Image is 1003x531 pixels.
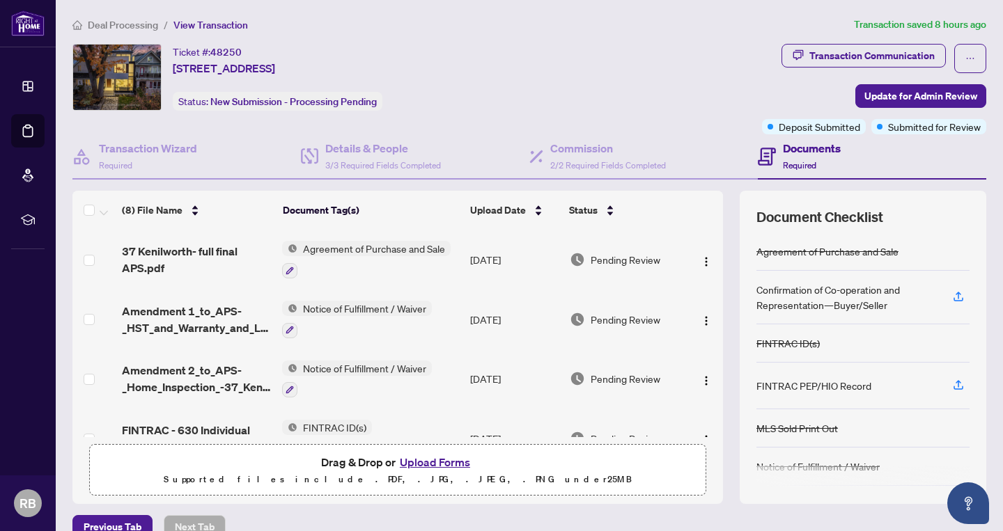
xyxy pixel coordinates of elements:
span: home [72,20,82,30]
article: Transaction saved 8 hours ago [854,17,986,33]
img: Document Status [570,312,585,327]
th: Status [563,191,687,230]
span: Pending Review [591,371,660,386]
td: [DATE] [465,349,563,409]
span: Notice of Fulfillment / Waiver [297,360,432,376]
img: Logo [701,315,712,326]
button: Logo [695,367,717,390]
div: Confirmation of Co-operation and Representation—Buyer/Seller [756,282,936,312]
td: [DATE] [465,230,563,290]
p: Supported files include .PDF, .JPG, .JPEG, .PNG under 25 MB [98,471,697,488]
button: Transaction Communication [782,44,946,68]
button: Status IconNotice of Fulfillment / Waiver [282,301,432,338]
img: Status Icon [282,360,297,376]
img: Document Status [570,371,585,386]
span: ellipsis [965,54,975,63]
img: Status Icon [282,420,297,435]
th: Upload Date [465,191,564,230]
div: Status: [173,92,382,111]
button: Open asap [947,482,989,524]
img: Status Icon [282,301,297,316]
button: Update for Admin Review [855,84,986,108]
div: MLS Sold Print Out [756,420,838,436]
span: RB [20,493,36,513]
span: Amendment 2_to_APS-_Home_Inspection_-37_Kenilworth.pdf [122,362,271,395]
button: Upload Forms [396,453,474,471]
div: Agreement of Purchase and Sale [756,244,899,259]
div: FINTRAC ID(s) [756,335,820,351]
button: Status IconNotice of Fulfillment / Waiver [282,360,432,398]
span: Deposit Submitted [779,119,860,134]
button: Status IconFINTRAC ID(s) [282,420,372,457]
span: Pending Review [591,252,660,267]
span: Required [99,160,132,171]
span: New Submission - Processing Pending [210,95,377,108]
h4: Commission [550,140,666,157]
span: Notice of Fulfillment / Waiver [297,301,432,316]
button: Status IconAgreement of Purchase and Sale [282,241,451,278]
th: Document Tag(s) [277,191,465,230]
h4: Details & People [325,140,441,157]
span: Required [783,160,816,171]
span: View Transaction [173,19,248,31]
span: FINTRAC - 630 Individual Identification Record A - PropTx-OREA_[DATE] 15_55_25.pdf [122,422,271,455]
img: Document Status [570,431,585,446]
th: (8) File Name [116,191,277,230]
span: Deal Processing [88,19,158,31]
div: Notice of Fulfillment / Waiver [756,459,880,474]
span: Amendment 1_to_APS-_HST_and_Warranty_and_Lawyer_Review_Condition_-37_Kenilworth.pdf [122,303,271,336]
span: Pending Review [591,431,660,446]
span: Update for Admin Review [864,85,977,107]
button: Logo [695,248,717,271]
span: Agreement of Purchase and Sale [297,241,451,256]
li: / [164,17,168,33]
span: 2/2 Required Fields Completed [550,160,666,171]
h4: Transaction Wizard [99,140,197,157]
img: Logo [701,375,712,386]
div: Transaction Communication [809,45,935,67]
span: 48250 [210,46,242,58]
div: FINTRAC PEP/HIO Record [756,378,871,393]
span: Pending Review [591,312,660,327]
img: logo [11,10,45,36]
span: 37 Kenilworth- full final APS.pdf [122,243,271,276]
img: Logo [701,256,712,267]
img: IMG-E12318612_1.jpg [73,45,161,110]
img: Logo [701,434,712,445]
span: (8) File Name [122,203,182,218]
span: Status [569,203,598,218]
img: Document Status [570,252,585,267]
span: Upload Date [470,203,526,218]
span: [STREET_ADDRESS] [173,60,275,77]
div: Ticket #: [173,44,242,60]
h4: Documents [783,140,841,157]
td: [DATE] [465,409,563,468]
td: [DATE] [465,290,563,349]
span: Submitted for Review [888,119,981,134]
span: 3/3 Required Fields Completed [325,160,441,171]
button: Logo [695,427,717,450]
span: FINTRAC ID(s) [297,420,372,435]
span: Drag & Drop or [321,453,474,471]
span: Drag & Drop orUpload FormsSupported files include .PDF, .JPG, .JPEG, .PNG under25MB [90,445,706,496]
span: Document Checklist [756,207,883,227]
img: Status Icon [282,241,297,256]
button: Logo [695,308,717,331]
